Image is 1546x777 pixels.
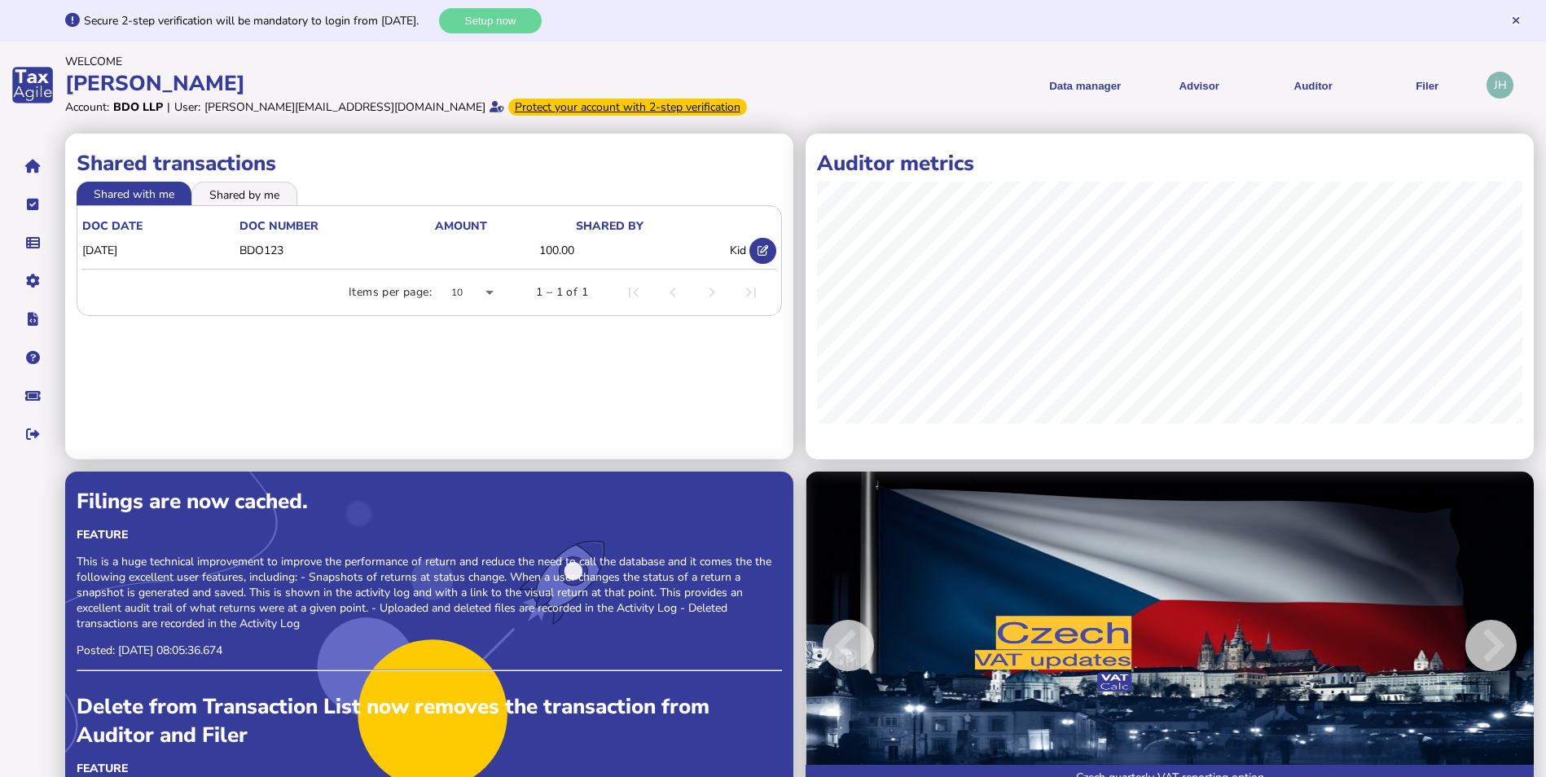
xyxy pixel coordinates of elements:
div: Welcome [65,54,768,69]
div: | [167,99,170,115]
button: Filer [1376,65,1478,105]
button: Shows a dropdown of Data manager options [1034,65,1136,105]
i: Email verified [490,101,504,112]
div: Feature [77,761,782,776]
div: User: [174,99,200,115]
h1: Shared transactions [77,149,782,178]
div: doc number [239,218,318,234]
div: Profile settings [1487,72,1513,99]
li: Shared with me [77,182,191,204]
div: [PERSON_NAME][EMAIL_ADDRESS][DOMAIN_NAME] [204,99,485,115]
button: Shows a dropdown of VAT Advisor options [1148,65,1250,105]
button: Open shared transaction [749,238,776,265]
div: shared by [576,218,643,234]
button: Auditor [1262,65,1364,105]
div: doc date [82,218,238,234]
td: [DATE] [81,235,239,268]
button: Data manager [15,226,50,260]
div: shared by [576,218,747,234]
button: Help pages [15,340,50,375]
div: Account: [65,99,109,115]
div: Amount [435,218,573,234]
button: Tasks [15,187,50,222]
div: BDO LLP [113,99,163,115]
div: [PERSON_NAME] [65,69,768,98]
td: Kid [575,235,748,268]
div: Items per page: [349,284,432,301]
div: doc number [239,218,433,234]
div: Filings are now cached. [77,487,782,516]
td: BDO123 [239,235,434,268]
div: From Oct 1, 2025, 2-step verification will be required to login. Set it up now... [508,99,747,116]
button: Hide message [1510,15,1522,26]
div: Feature [77,527,782,542]
button: Manage settings [15,264,50,298]
div: 1 – 1 of 1 [536,284,588,301]
button: Raise a support ticket [15,379,50,413]
div: Delete from Transaction List now removes the transaction from Auditor and Filer [77,692,782,749]
button: Sign out [15,417,50,451]
div: Amount [435,218,487,234]
div: doc date [82,218,143,234]
p: Posted: [DATE] 08:05:36.674 [77,643,782,658]
div: Secure 2-step verification will be mandatory to login from [DATE]. [84,13,435,29]
h1: Auditor metrics [817,149,1522,178]
button: Setup now [439,8,542,33]
li: Shared by me [191,182,297,204]
p: This is a huge technical improvement to improve the performance of return and reduce the need to ... [77,554,782,631]
button: Home [15,149,50,183]
menu: navigate products [776,65,1479,105]
button: Developer hub links [15,302,50,336]
td: 100.00 [434,235,574,268]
